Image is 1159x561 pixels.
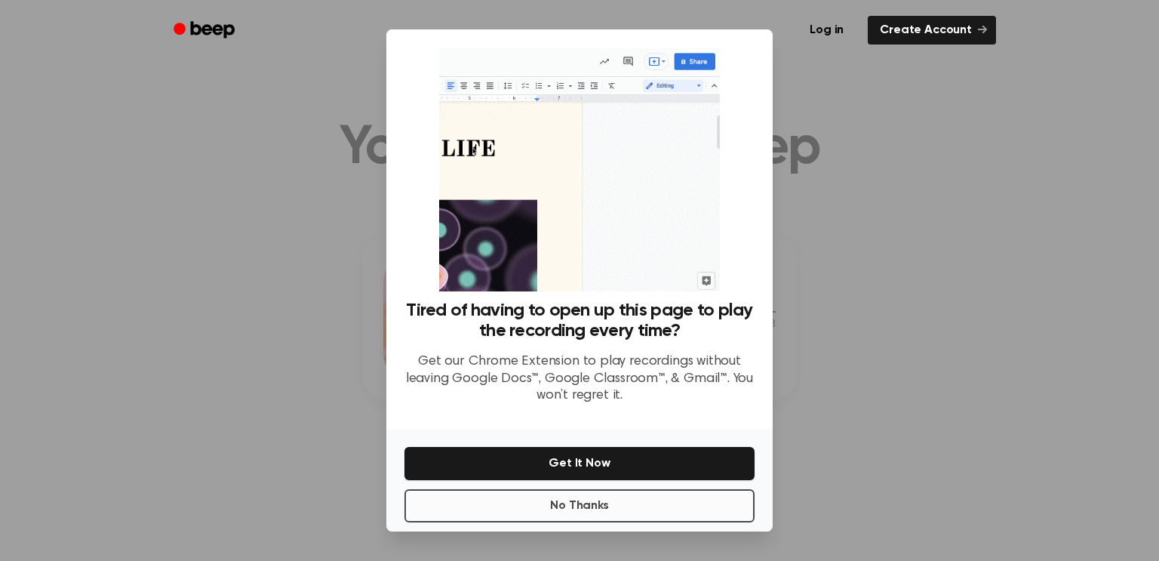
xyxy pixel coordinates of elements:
[404,353,755,405] p: Get our Chrome Extension to play recordings without leaving Google Docs™, Google Classroom™, & Gm...
[439,48,719,291] img: Beep extension in action
[404,489,755,522] button: No Thanks
[404,447,755,480] button: Get It Now
[404,301,755,341] h3: Tired of having to open up this page to play the recording every time?
[163,16,248,45] a: Beep
[868,16,996,45] a: Create Account
[795,13,859,48] a: Log in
